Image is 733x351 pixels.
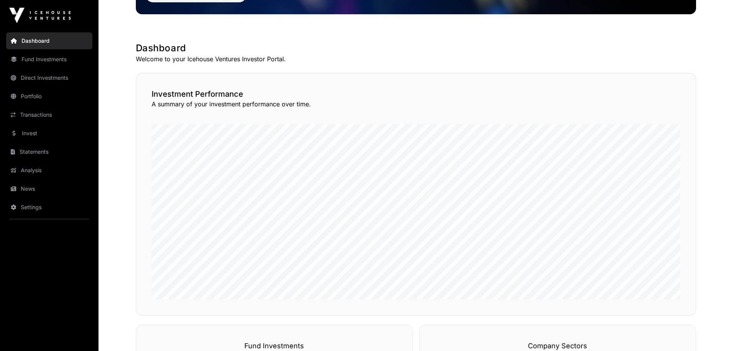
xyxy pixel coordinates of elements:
a: Portfolio [6,88,92,105]
h2: Investment Performance [152,89,680,99]
a: Analysis [6,162,92,179]
h1: Dashboard [136,42,696,54]
a: Invest [6,125,92,142]
a: Direct Investments [6,69,92,86]
a: News [6,180,92,197]
img: Icehouse Ventures Logo [9,8,71,23]
a: Settings [6,199,92,216]
p: Welcome to your Icehouse Ventures Investor Portal. [136,54,696,64]
a: Statements [6,143,92,160]
p: A summary of your investment performance over time. [152,99,680,109]
iframe: Chat Widget [695,314,733,351]
a: Fund Investments [6,51,92,68]
a: Dashboard [6,32,92,49]
a: Transactions [6,106,92,123]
